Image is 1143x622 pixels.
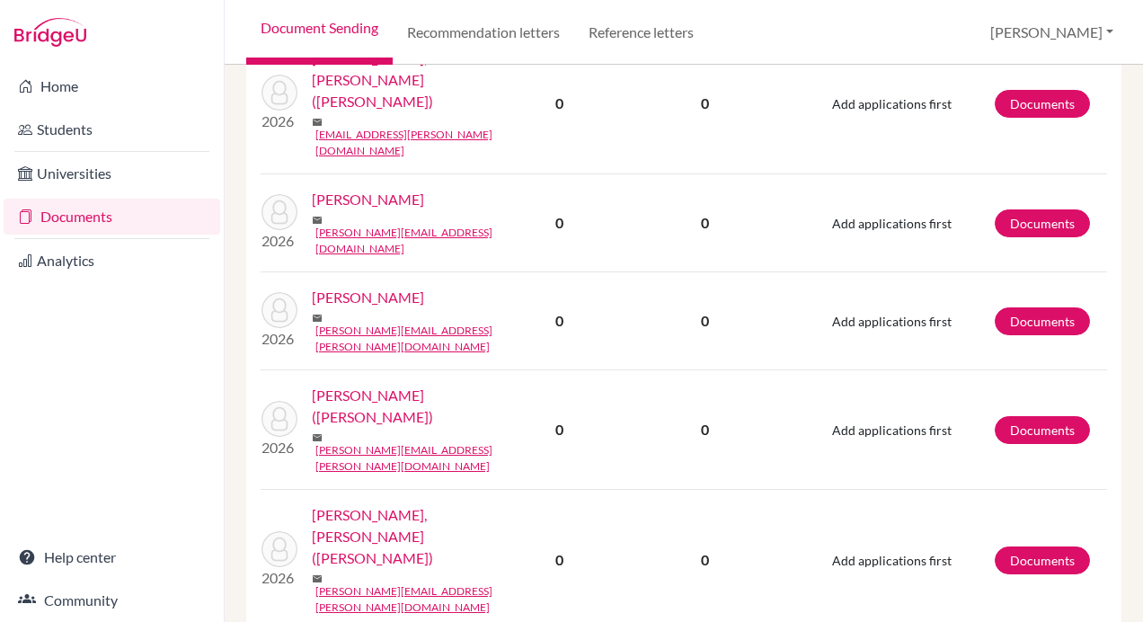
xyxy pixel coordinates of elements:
span: Add applications first [832,216,952,231]
p: 0 [622,419,788,440]
b: 0 [555,421,563,438]
a: [PERSON_NAME][EMAIL_ADDRESS][PERSON_NAME][DOMAIN_NAME] [315,583,511,616]
p: 0 [622,310,788,332]
a: [PERSON_NAME][EMAIL_ADDRESS][PERSON_NAME][DOMAIN_NAME] [315,323,511,355]
span: Add applications first [832,553,952,568]
span: mail [312,573,323,584]
a: [PERSON_NAME] [312,189,424,210]
span: mail [312,117,323,128]
span: mail [312,215,323,226]
a: Documents [995,546,1090,574]
p: 2026 [261,328,297,350]
b: 0 [555,214,563,231]
p: 0 [622,93,788,114]
span: Add applications first [832,422,952,438]
img: Lee, Chloe [261,194,297,230]
p: 2026 [261,230,297,252]
a: Documents [995,307,1090,335]
span: Add applications first [832,314,952,329]
a: Help center [4,539,220,575]
a: [PERSON_NAME], [PERSON_NAME] ([PERSON_NAME]) [312,48,511,112]
p: 2026 [261,437,297,458]
span: mail [312,432,323,443]
a: [PERSON_NAME] ([PERSON_NAME]) [312,385,511,428]
img: Bridge-U [14,18,86,47]
a: [EMAIL_ADDRESS][PERSON_NAME][DOMAIN_NAME] [315,127,511,159]
p: 2026 [261,111,297,132]
a: Students [4,111,220,147]
img: Lee, Ryan [261,292,297,328]
p: 0 [622,212,788,234]
a: Documents [995,416,1090,444]
a: Community [4,582,220,618]
img: Lin, Yi-Chen (Jimmy) [261,531,297,567]
p: 2026 [261,567,297,589]
a: Documents [4,199,220,235]
p: 0 [622,549,788,571]
img: Lee, Yi-Chen (Gaby) [261,75,297,111]
a: [PERSON_NAME] [312,287,424,308]
span: Add applications first [832,96,952,111]
a: Universities [4,155,220,191]
img: Lee, Chia-Ying (Elaine) [261,401,297,437]
button: [PERSON_NAME] [982,15,1121,49]
a: [PERSON_NAME], [PERSON_NAME] ([PERSON_NAME]) [312,504,511,569]
a: Documents [995,209,1090,237]
a: Documents [995,90,1090,118]
b: 0 [555,551,563,568]
a: [PERSON_NAME][EMAIL_ADDRESS][PERSON_NAME][DOMAIN_NAME] [315,442,511,475]
b: 0 [555,312,563,329]
a: Home [4,68,220,104]
span: mail [312,313,323,324]
a: Analytics [4,243,220,279]
b: 0 [555,94,563,111]
a: [PERSON_NAME][EMAIL_ADDRESS][DOMAIN_NAME] [315,225,511,257]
